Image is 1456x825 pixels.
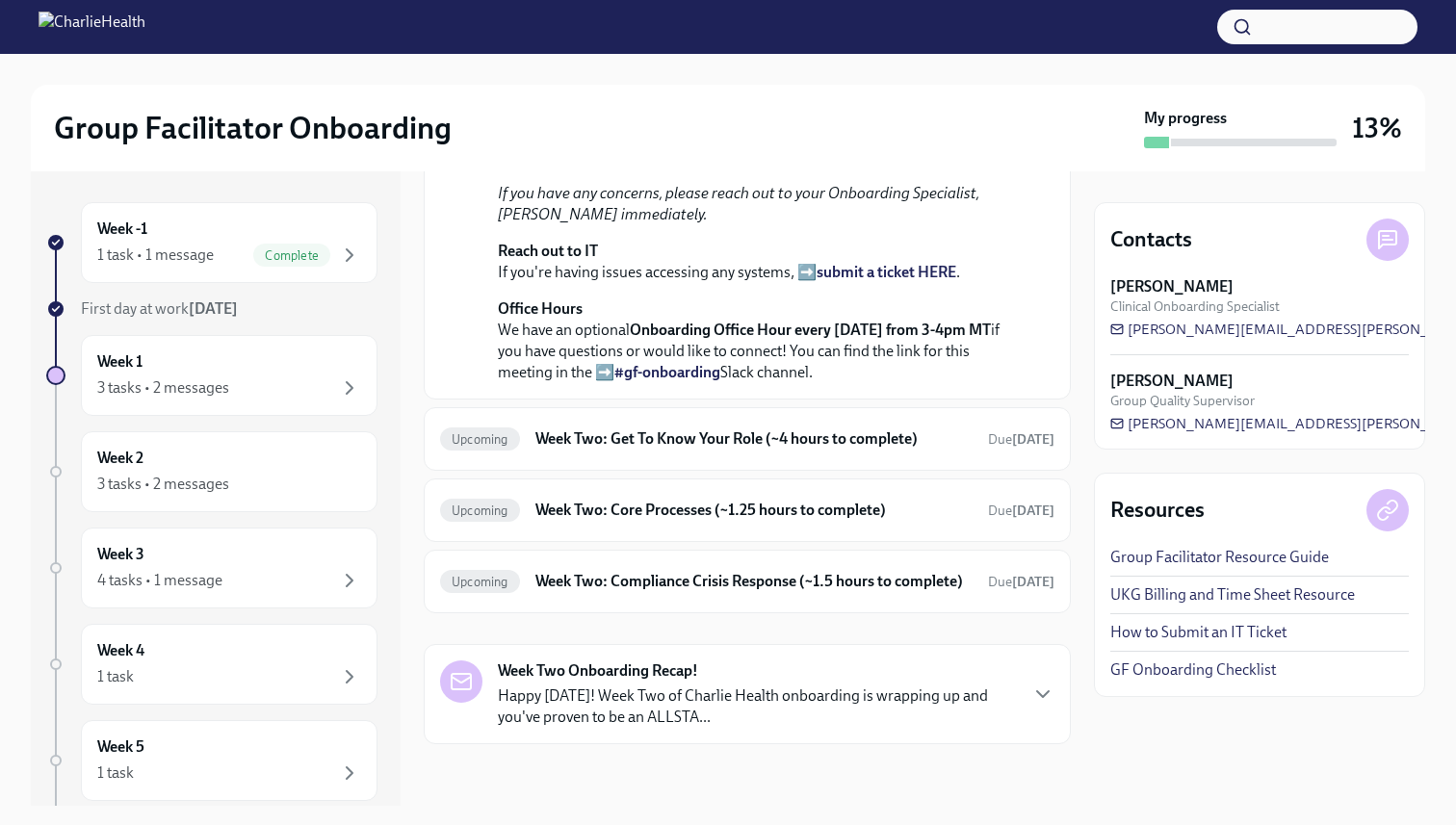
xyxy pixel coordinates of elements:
em: If you have any concerns, please reach out to your Onboarding Specialist, [PERSON_NAME] immediately. [498,184,979,223]
span: Group Quality Supervisor [1110,392,1255,410]
strong: [DATE] [1012,574,1054,590]
a: #gf-onboarding [614,363,720,381]
h6: Week 3 [97,544,144,565]
strong: [PERSON_NAME] [1110,276,1234,297]
span: Upcoming [440,432,520,447]
p: If you're having issues accessing any systems, ➡️ . [498,241,1024,283]
h6: Week Two: Compliance Crisis Response (~1.5 hours to complete) [535,571,973,592]
strong: Onboarding Office Hour every [DATE] from 3-4pm MT [630,321,991,339]
a: submit a ticket HERE [817,263,956,281]
h6: Week 2 [97,448,143,469]
img: CharlieHealth [39,12,145,42]
div: 1 task • 1 message [97,245,214,266]
span: Upcoming [440,575,520,589]
h6: Week 5 [97,736,144,758]
a: UpcomingWeek Two: Get To Know Your Role (~4 hours to complete)Due[DATE] [440,424,1054,454]
span: Due [988,431,1054,448]
span: Due [988,574,1054,590]
div: 3 tasks • 2 messages [97,377,229,399]
p: We have an optional if you have questions or would like to connect! You can find the link for thi... [498,298,1024,383]
a: Week 34 tasks • 1 message [46,528,377,608]
h6: Week Two: Get To Know Your Role (~4 hours to complete) [535,428,973,450]
span: September 16th, 2025 10:00 [988,502,1054,520]
strong: Reach out to IT [498,242,598,260]
a: Week 23 tasks • 2 messages [46,431,377,512]
a: UpcomingWeek Two: Compliance Crisis Response (~1.5 hours to complete)Due[DATE] [440,566,1054,597]
a: Week 41 task [46,624,377,705]
div: 1 task [97,762,134,784]
a: Week 51 task [46,720,377,801]
span: September 16th, 2025 10:00 [988,573,1054,591]
span: September 16th, 2025 10:00 [988,430,1054,449]
strong: Week Two Onboarding Recap! [498,660,698,682]
h4: Contacts [1110,225,1192,254]
h3: 13% [1352,111,1402,145]
h2: Group Facilitator Onboarding [54,109,452,147]
span: Due [988,503,1054,519]
h6: Week 1 [97,351,143,373]
div: 1 task [97,666,134,687]
div: 3 tasks • 2 messages [97,474,229,495]
strong: My progress [1144,108,1227,129]
p: Happy [DATE]! Week Two of Charlie Health onboarding is wrapping up and you've proven to be an ALL... [498,685,1016,728]
strong: [DATE] [189,299,238,318]
a: UpcomingWeek Two: Core Processes (~1.25 hours to complete)Due[DATE] [440,495,1054,526]
a: Week 13 tasks • 2 messages [46,335,377,416]
a: How to Submit an IT Ticket [1110,622,1287,643]
strong: [DATE] [1012,431,1054,448]
span: Complete [253,248,330,263]
h6: Week Two: Core Processes (~1.25 hours to complete) [535,500,973,521]
div: 4 tasks • 1 message [97,570,222,591]
a: UKG Billing and Time Sheet Resource [1110,584,1355,606]
strong: [PERSON_NAME] [1110,371,1234,392]
h6: Week -1 [97,219,147,240]
a: Week -11 task • 1 messageComplete [46,202,377,283]
h6: Week 4 [97,640,144,661]
a: Group Facilitator Resource Guide [1110,547,1329,568]
a: First day at work[DATE] [46,298,377,320]
h4: Resources [1110,496,1205,525]
strong: Office Hours [498,299,583,318]
span: Upcoming [440,503,520,518]
span: Clinical Onboarding Specialist [1110,297,1280,316]
span: First day at work [81,299,238,318]
strong: [DATE] [1012,503,1054,519]
a: GF Onboarding Checklist [1110,659,1276,681]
